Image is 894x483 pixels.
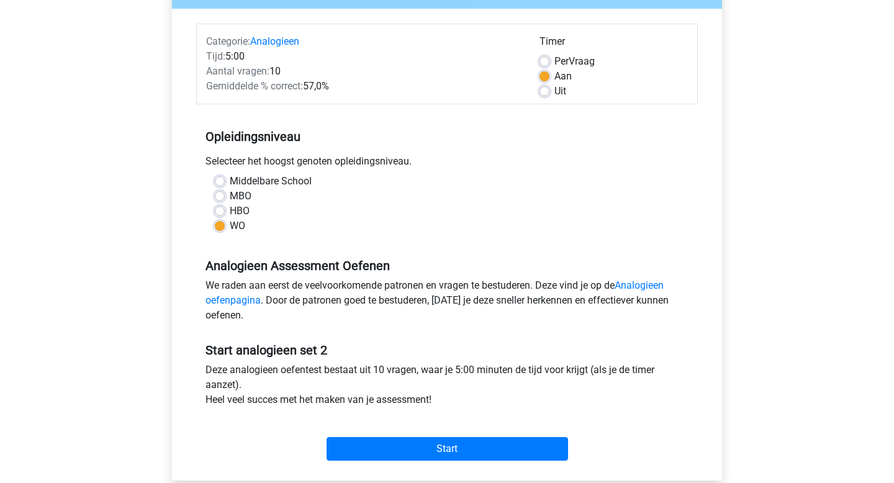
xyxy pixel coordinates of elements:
[230,174,312,189] label: Middelbare School
[540,34,688,54] div: Timer
[250,35,299,47] a: Analogieen
[205,258,689,273] h5: Analogieen Assessment Oefenen
[206,35,250,47] span: Categorie:
[230,204,250,219] label: HBO
[206,50,225,62] span: Tijd:
[205,343,689,358] h5: Start analogieen set 2
[554,54,595,69] label: Vraag
[197,64,530,79] div: 10
[196,278,698,328] div: We raden aan eerst de veelvoorkomende patronen en vragen te bestuderen. Deze vind je op de . Door...
[196,363,698,412] div: Deze analogieen oefentest bestaat uit 10 vragen, waar je 5:00 minuten de tijd voor krijgt (als je...
[327,437,568,461] input: Start
[554,69,572,84] label: Aan
[230,189,251,204] label: MBO
[197,79,530,94] div: 57,0%
[554,55,569,67] span: Per
[230,219,245,233] label: WO
[205,124,689,149] h5: Opleidingsniveau
[206,65,269,77] span: Aantal vragen:
[197,49,530,64] div: 5:00
[206,80,303,92] span: Gemiddelde % correct:
[554,84,566,99] label: Uit
[196,154,698,174] div: Selecteer het hoogst genoten opleidingsniveau.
